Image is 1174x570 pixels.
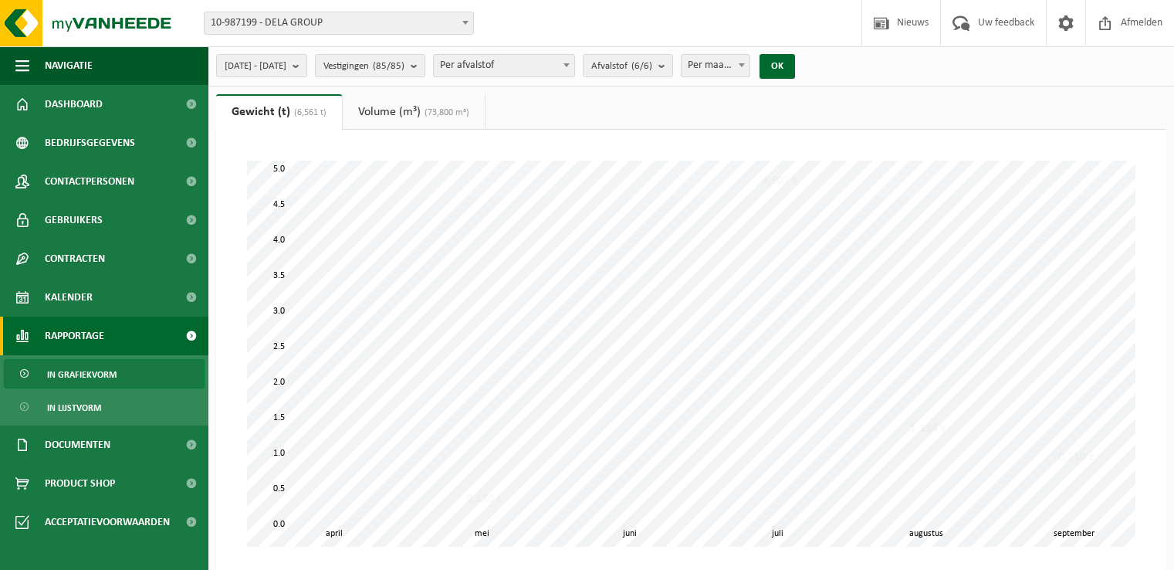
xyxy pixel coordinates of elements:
span: Contracten [45,239,105,278]
a: In grafiekvorm [4,359,205,388]
span: Bedrijfsgegevens [45,124,135,162]
span: Navigatie [45,46,93,85]
div: 4,607 t [758,173,801,188]
span: Per maand [682,55,750,76]
span: [DATE] - [DATE] [225,55,286,78]
span: (73,800 m³) [421,108,469,117]
button: Vestigingen(85/85) [315,54,425,77]
span: In grafiekvorm [47,360,117,389]
span: Vestigingen [323,55,404,78]
button: Afvalstof(6/6) [583,54,673,77]
span: Gebruikers [45,201,103,239]
span: 10-987199 - DELA GROUP [205,12,473,34]
a: Gewicht (t) [216,94,342,130]
span: 10-987199 - DELA GROUP [204,12,474,35]
div: 0,130 t [462,491,506,507]
count: (6/6) [631,61,652,71]
span: Dashboard [45,85,103,124]
span: Per afvalstof [433,54,575,77]
button: [DATE] - [DATE] [216,54,307,77]
a: Volume (m³) [343,94,485,130]
count: (85/85) [373,61,404,71]
span: Per afvalstof [434,55,574,76]
button: OK [760,54,795,79]
span: Product Shop [45,464,115,503]
span: In lijstvorm [47,393,101,422]
div: 0,710 t [1054,450,1098,465]
span: Kalender [45,278,93,317]
span: Documenten [45,426,110,464]
span: Per maand [681,54,751,77]
span: Acceptatievoorwaarden [45,503,170,541]
span: Contactpersonen [45,162,134,201]
span: Afvalstof [591,55,652,78]
span: (6,561 t) [290,108,326,117]
span: Rapportage [45,317,104,355]
a: In lijstvorm [4,392,205,422]
div: 1,114 t [906,421,949,436]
